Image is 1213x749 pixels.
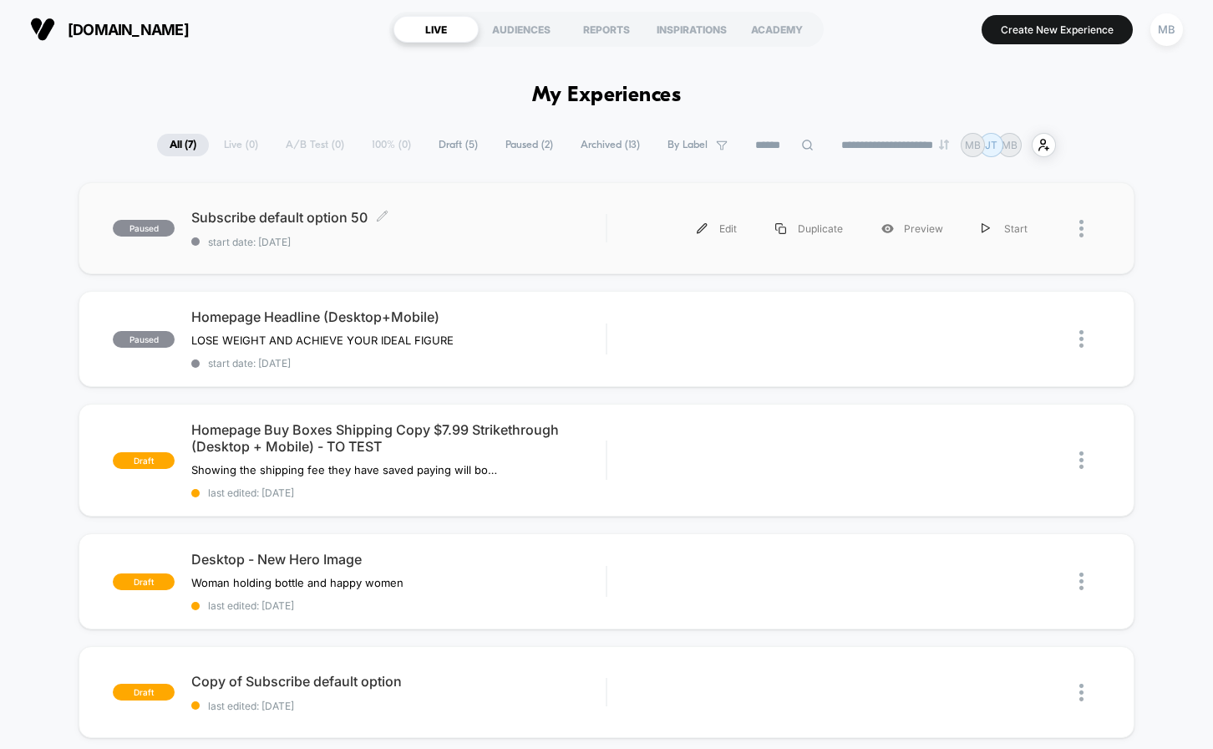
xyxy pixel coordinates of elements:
[68,21,189,38] span: [DOMAIN_NAME]
[191,236,606,248] span: start date: [DATE]
[113,452,175,469] span: draft
[1079,573,1084,590] img: close
[1079,220,1084,237] img: close
[1079,684,1084,701] img: close
[157,134,209,156] span: All ( 7 )
[113,684,175,701] span: draft
[862,210,962,247] div: Preview
[493,134,566,156] span: Paused ( 2 )
[1145,13,1188,47] button: MB
[191,421,606,455] span: Homepage Buy Boxes Shipping Copy $7.99 Strikethrough (Desktop + Mobile) - TO TEST
[30,17,55,42] img: Visually logo
[191,551,606,568] span: Desktop - New Hero Image
[1079,330,1084,348] img: close
[191,308,606,325] span: Homepage Headline (Desktop+Mobile)
[393,16,479,43] div: LIVE
[191,209,606,226] span: Subscribe default option 50
[985,139,997,151] p: JT
[191,673,606,690] span: Copy of Subscribe default option
[191,576,403,589] span: Woman holding bottle and happy women
[965,139,981,151] p: MB
[532,84,682,108] h1: My Experiences
[1150,13,1183,46] div: MB
[962,210,1047,247] div: Start
[191,463,501,476] span: Showing the shipping fee they have saved paying will boost RPS
[25,16,194,43] button: [DOMAIN_NAME]
[939,140,949,150] img: end
[775,223,786,234] img: menu
[191,334,454,347] span: LOSE WEIGHT AND ACHIEVE YOUR IDEAL FIGURE
[191,599,606,612] span: last edited: [DATE]
[678,210,756,247] div: Edit
[113,331,175,348] span: paused
[191,700,606,712] span: last edited: [DATE]
[982,223,990,234] img: menu
[734,16,820,43] div: ACADEMY
[564,16,649,43] div: REPORTS
[1002,139,1018,151] p: MB
[426,134,490,156] span: Draft ( 5 )
[191,487,606,499] span: last edited: [DATE]
[1079,451,1084,469] img: close
[113,220,175,237] span: paused
[756,210,862,247] div: Duplicate
[649,16,734,43] div: INSPIRATIONS
[667,139,708,151] span: By Label
[191,357,606,369] span: start date: [DATE]
[697,223,708,234] img: menu
[568,134,652,156] span: Archived ( 13 )
[982,15,1133,44] button: Create New Experience
[113,573,175,590] span: draft
[479,16,564,43] div: AUDIENCES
